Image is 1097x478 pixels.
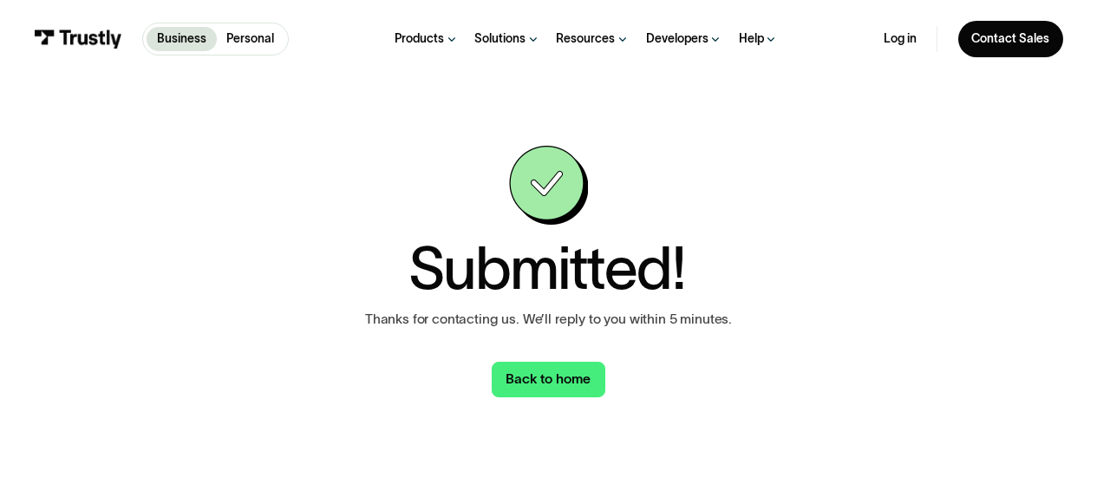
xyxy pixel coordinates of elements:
div: Developers [646,31,708,47]
p: Personal [226,30,274,49]
div: Resources [556,31,615,47]
a: Back to home [492,362,605,397]
div: Products [395,31,444,47]
a: Personal [217,27,284,51]
div: Help [739,31,764,47]
a: Contact Sales [958,21,1063,56]
a: Log in [884,31,917,47]
a: Business [147,27,216,51]
h1: Submitted! [408,239,684,298]
div: Contact Sales [971,31,1049,47]
div: Solutions [474,31,526,47]
img: Trustly Logo [34,29,122,48]
p: Business [157,30,206,49]
p: Thanks for contacting us. We’ll reply to you within 5 minutes. [365,311,732,328]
